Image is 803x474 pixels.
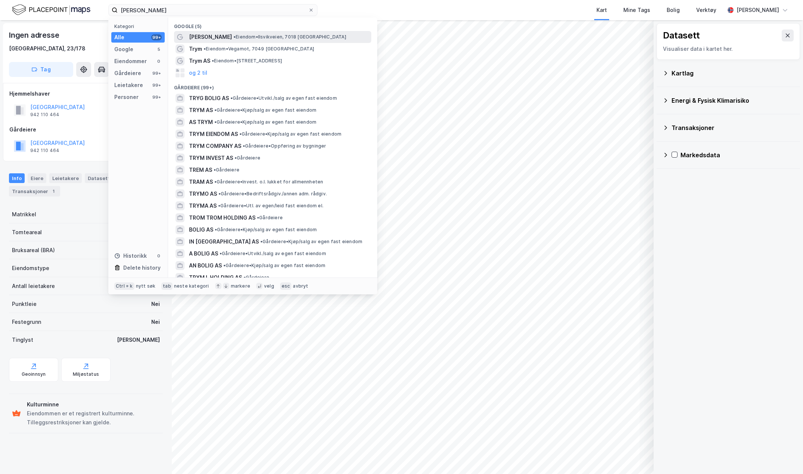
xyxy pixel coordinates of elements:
div: Personer [114,93,139,102]
span: Gårdeiere [257,215,283,221]
span: TRYG BOLIG AS [189,94,229,103]
div: Ingen adresse [9,29,61,41]
span: • [220,251,222,256]
iframe: Chat Widget [766,438,803,474]
div: Gårdeiere (99+) [168,79,377,92]
span: Gårdeiere • Kjøp/salg av egen fast eiendom [239,131,341,137]
div: 942 110 464 [30,148,59,154]
div: Google (5) [168,18,377,31]
div: Gårdeiere [114,69,141,78]
span: BOLIG AS [189,225,213,234]
div: Markedsdata [680,151,794,159]
span: • [212,58,214,63]
div: Kategori [114,24,165,29]
div: 0 [156,58,162,64]
div: Leietakere [114,81,143,90]
span: Gårdeiere [214,167,239,173]
span: Eiendom • [STREET_ADDRESS] [212,58,282,64]
div: Nei [151,300,160,309]
button: og 2 til [189,68,207,77]
div: 942 110 464 [30,112,59,118]
span: • [218,191,221,196]
span: TRYM L HOLDING AS [189,273,242,282]
span: Gårdeiere • Utl. av egen/leid fast eiendom el. [218,203,323,209]
span: • [215,227,217,232]
div: 99+ [151,34,162,40]
span: • [243,143,245,149]
span: TRYM INVEST AS [189,154,233,162]
div: Alle [114,33,124,42]
span: • [244,275,246,280]
span: • [235,155,237,161]
div: 99+ [151,94,162,100]
div: nytt søk [136,283,156,289]
span: Gårdeiere • Kjøp/salg av egen fast eiendom [214,119,316,125]
span: Gårdeiere • Invest. o.l. lukket for allmennheten [214,179,323,185]
span: TREM AS [189,165,212,174]
div: markere [231,283,250,289]
span: TRYM AS [189,106,213,115]
span: TRYMA AS [189,201,217,210]
div: Kart [596,6,607,15]
div: Matrikkel [12,210,36,219]
span: TRAM AS [189,177,213,186]
div: Kontrollprogram for chat [766,438,803,474]
div: Energi & Fysisk Klimarisiko [672,96,794,105]
span: [PERSON_NAME] [189,32,232,41]
div: Tomteareal [12,228,42,237]
div: Nei [151,317,160,326]
span: Eiendom • Ilsvikveien, 7018 [GEOGRAPHIC_DATA] [233,34,346,40]
div: Tinglyst [12,335,33,344]
div: Bolig [667,6,680,15]
span: • [230,95,233,101]
span: • [260,239,263,244]
div: avbryt [293,283,308,289]
span: • [257,215,259,220]
div: Datasett [663,30,700,41]
span: Gårdeiere • Oppføring av bygninger [243,143,326,149]
div: Transaksjoner [672,123,794,132]
div: Festegrunn [12,317,41,326]
span: Gårdeiere • Kjøp/salg av egen fast eiendom [215,227,317,233]
div: Kulturminne [27,400,160,409]
div: neste kategori [174,283,209,289]
div: Delete history [123,263,161,272]
div: 99+ [151,82,162,88]
div: Eiendomstype [12,264,49,273]
div: Visualiser data i kartet her. [663,44,794,53]
div: tab [161,282,173,290]
div: Geoinnsyn [22,371,46,377]
div: esc [280,282,292,290]
span: • [233,34,236,40]
span: • [239,131,242,137]
div: velg [264,283,274,289]
div: Antall leietakere [12,282,55,291]
div: Verktøy [696,6,716,15]
div: [GEOGRAPHIC_DATA], 23/178 [9,44,86,53]
div: Bruksareal (BRA) [12,246,55,255]
span: Gårdeiere • Bedriftsrådgiv./annen adm. rådgiv. [218,191,327,197]
div: Mine Tags [623,6,650,15]
span: Gårdeiere [235,155,260,161]
div: 0 [156,253,162,259]
span: A BOLIG AS [189,249,218,258]
div: Ctrl + k [114,282,134,290]
div: Eiendommer [114,57,147,66]
span: TRYMO AS [189,189,217,198]
span: • [204,46,206,52]
span: Gårdeiere • Kjøp/salg av egen fast eiendom [223,263,325,269]
span: Gårdeiere • Utvikl./salg av egen fast eiendom [220,251,326,257]
div: Transaksjoner [9,186,60,196]
div: [PERSON_NAME] [117,335,160,344]
div: Historikk [114,251,147,260]
span: IN [GEOGRAPHIC_DATA] AS [189,237,259,246]
span: TRYM COMPANY AS [189,142,241,151]
span: AN BOLIG AS [189,261,222,270]
div: Miljøstatus [73,371,99,377]
div: Gårdeiere [9,125,162,134]
img: logo.f888ab2527a4732fd821a326f86c7f29.svg [12,3,90,16]
span: Trym [189,44,202,53]
input: Søk på adresse, matrikkel, gårdeiere, leietakere eller personer [118,4,308,16]
div: Google [114,45,133,54]
div: Punktleie [12,300,37,309]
